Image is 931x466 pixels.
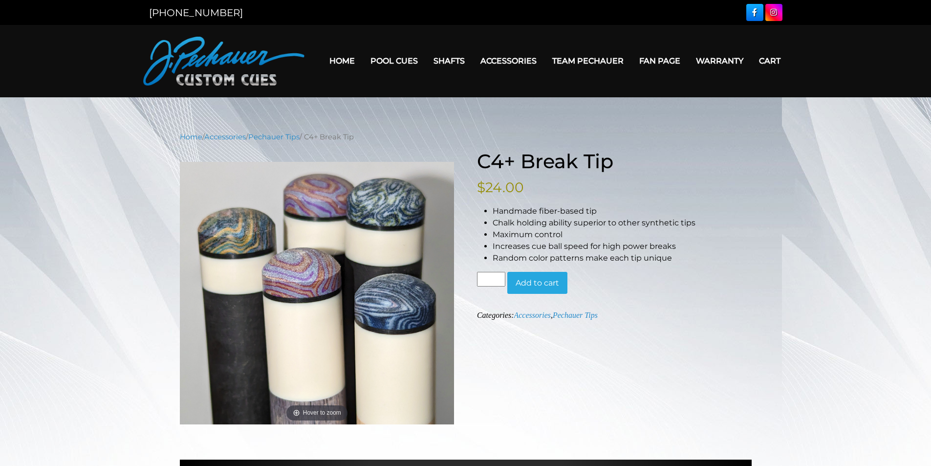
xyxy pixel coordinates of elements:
[493,252,752,264] li: Random color patterns make each tip unique
[426,48,473,73] a: Shafts
[493,217,752,229] li: Chalk holding ability superior to other synthetic tips
[477,272,505,287] input: Product quantity
[553,311,598,319] a: Pechauer Tips
[180,133,202,141] a: Home
[631,48,688,73] a: Fan Page
[180,162,455,425] img: PXL_20230124_182240236-1.png
[322,48,363,73] a: Home
[180,132,752,142] nav: Breadcrumb
[493,205,752,217] li: Handmade fiber-based tip
[507,272,567,294] button: Add to cart
[248,133,300,141] a: Pechauer Tips
[514,311,551,319] a: Accessories
[688,48,751,73] a: Warranty
[477,311,598,319] span: Categories: ,
[477,179,485,196] span: $
[363,48,426,73] a: Pool Cues
[180,162,455,425] a: Hover to zoom
[544,48,631,73] a: Team Pechauer
[493,229,752,241] li: Maximum control
[477,179,524,196] bdi: 24.00
[143,37,304,86] img: Pechauer Custom Cues
[473,48,544,73] a: Accessories
[493,241,752,252] li: Increases cue ball speed for high power breaks
[149,7,243,19] a: [PHONE_NUMBER]
[477,150,752,173] h1: C4+ Break Tip
[751,48,788,73] a: Cart
[204,133,246,141] a: Accessories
